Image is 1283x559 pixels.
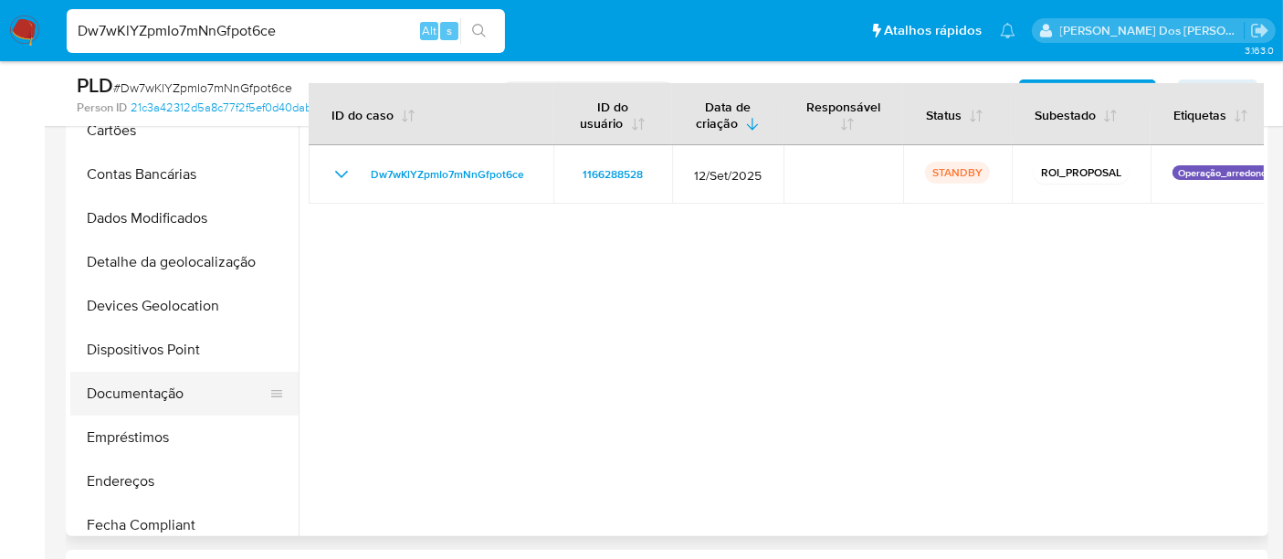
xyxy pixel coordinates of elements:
span: 3.163.0 [1245,43,1274,58]
button: Dispositivos Point [70,328,299,372]
a: Notificações [1000,23,1015,38]
button: Cartões [70,109,299,153]
b: Person ID [77,100,127,116]
button: search-icon [460,18,498,44]
p: STANDBY - ROI PROPOSAL [500,81,675,107]
span: Atalhos rápidos [884,21,982,40]
a: Sair [1250,21,1269,40]
button: Devices Geolocation [70,284,299,328]
button: Fecha Compliant [70,503,299,547]
button: Documentação [70,372,284,416]
span: s [447,22,452,39]
button: Empréstimos [70,416,299,459]
a: 21c3a42312d5a8c77f2f5ef0d40dabe0 [131,100,337,116]
button: Dados Modificados [70,196,299,240]
span: # Dw7wKlYZpmIo7mNnGfpot6ce [113,79,292,97]
button: Contas Bancárias [70,153,299,196]
input: Pesquise usuários ou casos... [67,19,505,43]
p: renato.lopes@mercadopago.com.br [1060,22,1245,39]
span: Ações [1191,79,1226,109]
span: Alt [422,22,436,39]
button: Detalhe da geolocalização [70,240,299,284]
b: AML Data Collector [1032,79,1143,109]
button: AML Data Collector [1019,79,1156,109]
button: Ações [1178,79,1257,109]
b: PLD [77,70,113,100]
button: Endereços [70,459,299,503]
